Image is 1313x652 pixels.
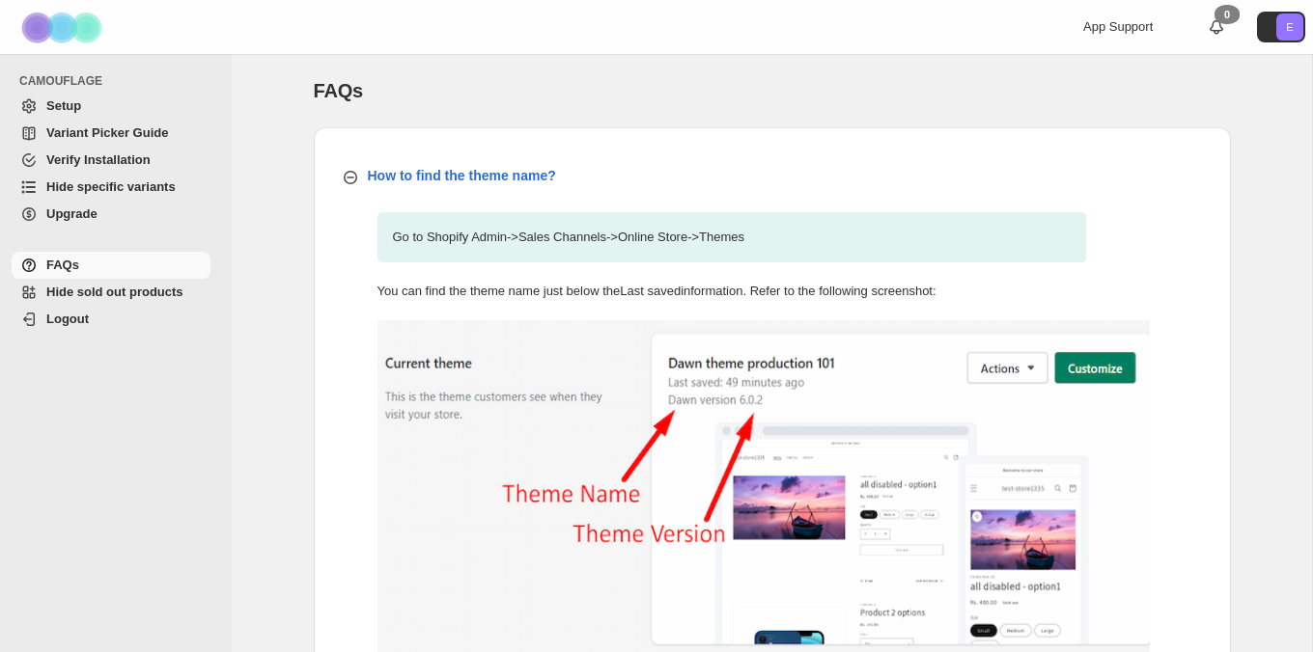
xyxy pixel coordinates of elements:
[1257,12,1305,42] button: Avatar with initials E
[1276,14,1303,41] span: Avatar with initials E
[46,125,168,140] span: Variant Picker Guide
[46,285,183,299] span: Hide sold out products
[329,158,1215,193] button: How to find the theme name?
[12,201,210,228] a: Upgrade
[46,179,176,194] span: Hide specific variants
[12,252,210,279] a: FAQs
[12,120,210,147] a: Variant Picker Guide
[15,1,112,54] img: Camouflage
[46,152,151,167] span: Verify Installation
[12,306,210,333] a: Logout
[368,166,556,185] p: How to find the theme name?
[1286,21,1293,33] text: E
[46,258,79,272] span: FAQs
[12,147,210,174] a: Verify Installation
[1207,17,1226,37] a: 0
[12,93,210,120] a: Setup
[377,212,1086,262] p: Go to Shopify Admin -> Sales Channels -> Online Store -> Themes
[19,73,218,89] span: CAMOUFLAGE
[46,98,81,113] span: Setup
[12,174,210,201] a: Hide specific variants
[1083,19,1153,34] span: App Support
[12,279,210,306] a: Hide sold out products
[377,282,1086,301] p: You can find the theme name just below the Last saved information. Refer to the following screens...
[46,312,89,326] span: Logout
[1215,5,1240,24] div: 0
[46,206,98,221] span: Upgrade
[314,80,363,101] span: FAQs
